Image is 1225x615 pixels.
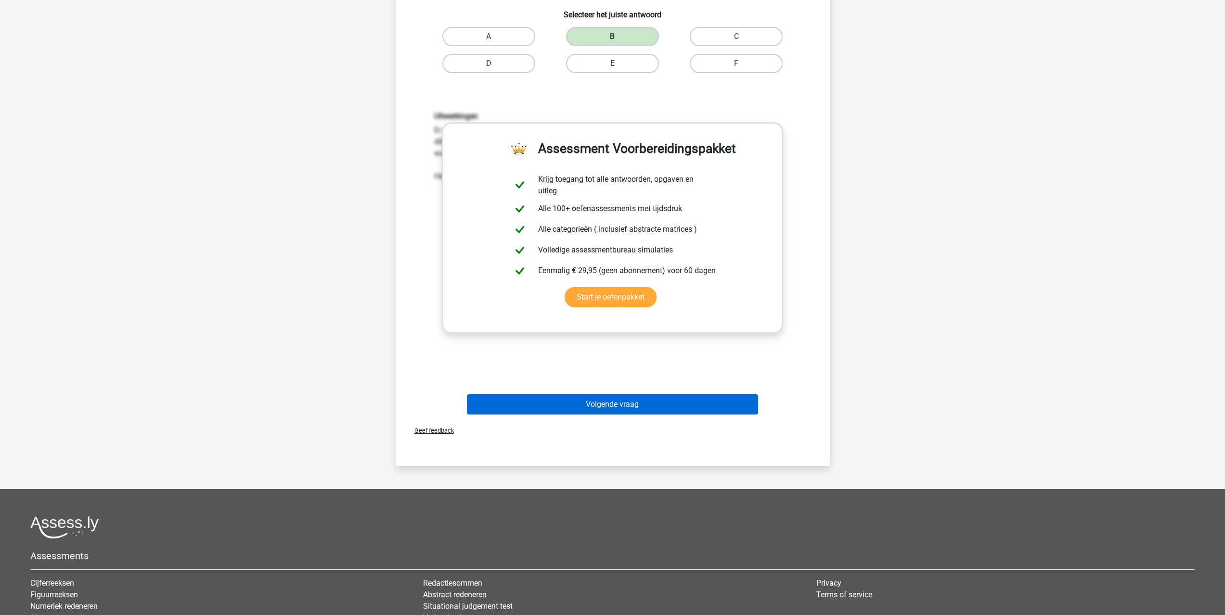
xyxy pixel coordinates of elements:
label: D [442,54,535,73]
a: Numeriek redeneren [30,602,98,611]
button: Volgende vraag [467,394,758,414]
a: Terms of service [816,590,872,599]
a: Redactiesommen [423,578,482,588]
label: B [566,27,659,46]
h6: Selecteer het juiste antwoord [411,2,814,19]
label: A [442,27,535,46]
a: Start je oefenpakket [565,287,657,307]
div: Er zijn ovalen met 3 verschillende diktes, elke rij (horizontaal) bevat een ovaal met de drie ver... [427,112,799,182]
a: Privacy [816,578,841,588]
h6: Uitwerkingen [434,112,791,121]
a: Abstract redeneren [423,590,487,599]
span: Geef feedback [407,427,454,434]
label: E [566,54,659,73]
a: Cijferreeksen [30,578,74,588]
a: Situational judgement test [423,602,513,611]
h5: Assessments [30,550,1195,562]
label: C [690,27,783,46]
a: Figuurreeksen [30,590,78,599]
label: F [690,54,783,73]
img: Assessly logo [30,516,99,539]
